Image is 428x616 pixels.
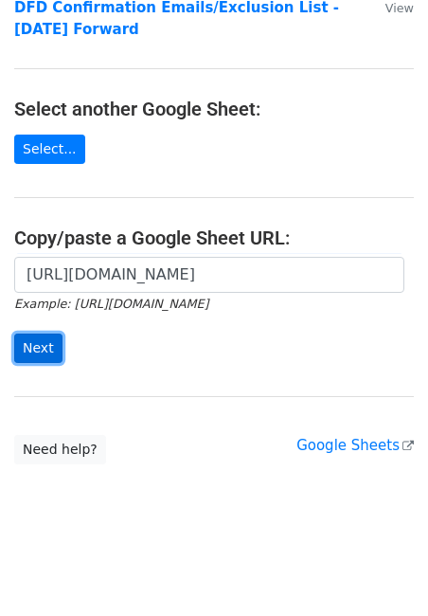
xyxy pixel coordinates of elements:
a: Google Sheets [296,437,414,454]
input: Next [14,334,62,363]
small: View [385,1,414,15]
h4: Select another Google Sheet: [14,98,414,120]
small: Example: [URL][DOMAIN_NAME] [14,297,208,311]
input: Paste your Google Sheet URL here [14,257,404,293]
h4: Copy/paste a Google Sheet URL: [14,226,414,249]
iframe: Chat Widget [333,525,428,616]
a: Select... [14,135,85,164]
a: Need help? [14,435,106,464]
